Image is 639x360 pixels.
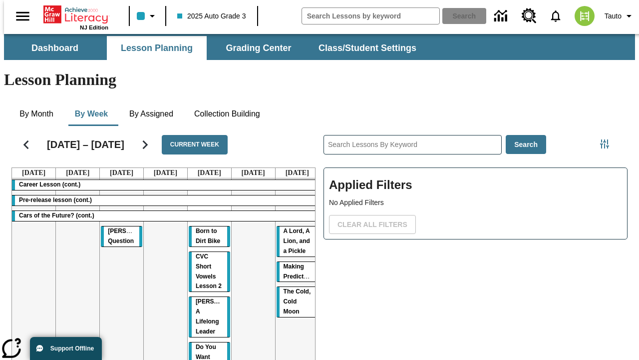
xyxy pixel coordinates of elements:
[196,227,220,244] span: Born to Dirt Bike
[4,70,635,89] h1: Lesson Planning
[329,197,622,208] p: No Applied Filters
[43,4,108,24] a: Home
[196,298,248,335] span: Dianne Feinstein: A Lifelong Leader
[543,3,569,29] a: Notifications
[196,168,223,178] a: August 22, 2025
[575,6,595,26] img: avatar image
[132,132,158,157] button: Next
[12,211,319,221] div: Cars of the Future? (cont.)
[488,2,516,30] a: Data Center
[189,226,230,246] div: Born to Dirt Bike
[284,168,311,178] a: August 24, 2025
[323,167,628,239] div: Applied Filters
[108,227,158,244] span: Joplin's Question
[11,102,61,126] button: By Month
[196,253,222,290] span: CVC Short Vowels Lesson 2
[50,345,94,352] span: Support Offline
[516,2,543,29] a: Resource Center, Will open in new tab
[19,181,80,188] span: Career Lesson (cont.)
[12,195,319,205] div: Pre-release lesson (cont.)
[66,102,116,126] button: By Week
[186,102,268,126] button: Collection Building
[605,11,622,21] span: Tauto
[311,36,424,60] button: Class/Student Settings
[284,263,316,280] span: Making Predictions
[43,3,108,30] div: Home
[80,24,108,30] span: NJ Edition
[162,135,228,154] button: Current Week
[4,36,425,60] div: SubNavbar
[108,168,135,178] a: August 20, 2025
[277,262,318,282] div: Making Predictions
[284,288,311,315] span: The Cold, Cold Moon
[8,1,37,31] button: Open side menu
[107,36,207,60] button: Lesson Planning
[189,252,230,292] div: CVC Short Vowels Lesson 2
[121,102,181,126] button: By Assigned
[284,227,310,254] span: A Lord, A Lion, and a Pickle
[12,180,319,190] div: Career Lesson (cont.)
[569,3,601,29] button: Select a new avatar
[601,7,639,25] button: Profile/Settings
[19,196,92,203] span: Pre-release lesson (cont.)
[13,132,39,157] button: Previous
[277,287,318,317] div: The Cold, Cold Moon
[177,11,246,21] span: 2025 Auto Grade 3
[133,7,162,25] button: Class color is light blue. Change class color
[20,168,47,178] a: August 18, 2025
[47,138,124,150] h2: [DATE] – [DATE]
[277,226,318,256] div: A Lord, A Lion, and a Pickle
[329,173,622,197] h2: Applied Filters
[595,134,615,154] button: Filters Side menu
[302,8,439,24] input: search field
[4,34,635,60] div: SubNavbar
[64,168,91,178] a: August 19, 2025
[101,226,142,246] div: Joplin's Question
[506,135,546,154] button: Search
[209,36,309,60] button: Grading Center
[19,212,94,219] span: Cars of the Future? (cont.)
[152,168,179,178] a: August 21, 2025
[240,168,267,178] a: August 23, 2025
[5,36,105,60] button: Dashboard
[189,297,230,337] div: Dianne Feinstein: A Lifelong Leader
[324,135,501,154] input: Search Lessons By Keyword
[30,337,102,360] button: Support Offline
